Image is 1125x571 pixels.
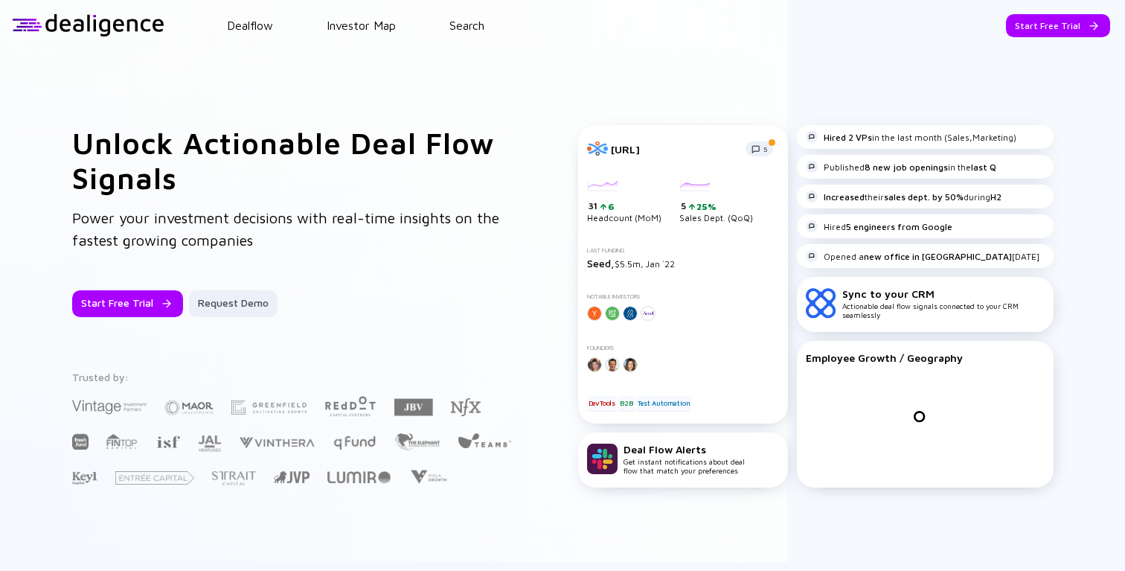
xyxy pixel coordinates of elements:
[990,191,1001,202] strong: H2
[587,180,661,223] div: Headcount (MoM)
[72,371,514,383] div: Trusted by:
[449,19,484,32] a: Search
[106,433,138,450] img: FINTOP Capital
[679,180,753,223] div: Sales Dept. (QoQ)
[611,143,737,156] div: [URL]
[806,131,1016,143] div: in the last month (Sales,Marketing)
[842,287,1045,300] div: Sync to your CRM
[842,287,1045,319] div: Actionable deal flow signals connected to your CRM seamlessly
[865,162,948,173] strong: 8 new job openings
[636,396,691,411] div: Test Automation
[681,200,753,212] div: 5
[72,209,499,249] span: Power your investment decisions with real-time insights on the fastest growing companies
[587,345,779,351] div: Founders
[1006,14,1110,37] button: Start Free Trial
[72,471,97,485] img: Key1 Capital
[333,433,376,451] img: Q Fund
[606,201,615,212] div: 6
[227,19,273,32] a: Dealflow
[624,443,745,475] div: Get instant notifications about deal flow that match your preferences
[884,191,964,202] strong: sales dept. by 50%
[458,433,511,448] img: Team8
[327,471,391,483] img: Lumir Ventures
[212,471,256,485] img: Strait Capital
[164,395,214,420] img: Maor Investments
[274,471,310,483] img: Jerusalem Venture Partners
[824,191,865,202] strong: Increased
[115,471,194,485] img: Entrée Capital
[327,19,396,32] a: Investor Map
[587,247,779,254] div: Last Funding
[806,220,952,232] div: Hired
[624,443,745,456] div: Deal Flow Alerts
[72,125,519,195] h1: Unlock Actionable Deal Flow Signals
[806,191,1001,202] div: their during
[239,436,315,450] img: Vinthera
[589,200,661,212] div: 31
[189,290,278,317] button: Request Demo
[231,401,307,415] img: Greenfield Partners
[587,396,617,411] div: DevTools
[806,250,1039,262] div: Opened a [DATE]
[695,201,717,212] div: 25%
[156,435,180,448] img: Israel Secondary Fund
[72,290,183,317] button: Start Free Trial
[394,398,433,417] img: JBV Capital
[394,433,440,450] img: The Elephant
[824,132,872,143] strong: Hired 2 VPs
[408,470,448,484] img: Viola Growth
[971,162,996,173] strong: last Q
[587,293,779,300] div: Notable Investors
[846,221,952,232] strong: 5 engineers from Google
[198,436,221,452] img: JAL Ventures
[324,393,376,418] img: Red Dot Capital Partners
[806,161,996,173] div: Published in the
[587,257,615,269] span: Seed,
[618,396,634,411] div: B2B
[587,257,779,269] div: $5.5m, Jan `22
[806,351,1045,364] div: Employee Growth / Geography
[451,398,481,416] img: NFX
[72,398,147,415] img: Vintage Investment Partners
[864,251,1012,262] strong: new office in [GEOGRAPHIC_DATA]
